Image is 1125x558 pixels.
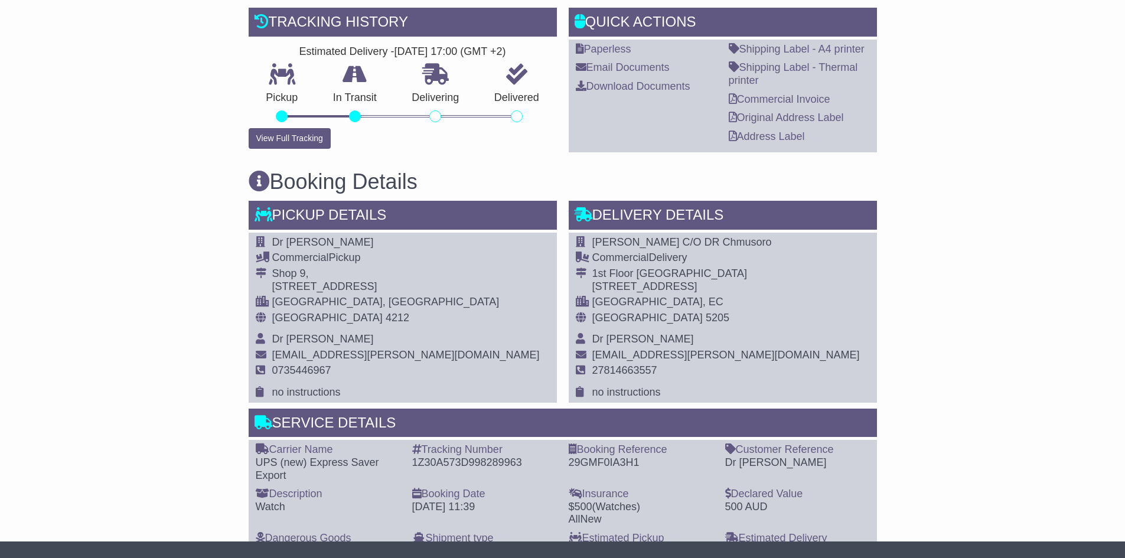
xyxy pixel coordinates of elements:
[729,61,858,86] a: Shipping Label - Thermal printer
[569,501,713,526] div: $ ( )
[272,236,374,248] span: Dr [PERSON_NAME]
[569,443,713,456] div: Booking Reference
[725,501,870,514] div: 500 AUD
[592,349,860,361] span: [EMAIL_ADDRESS][PERSON_NAME][DOMAIN_NAME]
[592,252,860,265] div: Delivery
[249,8,557,40] div: Tracking history
[272,280,540,293] div: [STREET_ADDRESS]
[386,312,409,324] span: 4212
[569,8,877,40] div: Quick Actions
[569,201,877,233] div: Delivery Details
[412,443,557,456] div: Tracking Number
[592,312,703,324] span: [GEOGRAPHIC_DATA]
[249,45,557,58] div: Estimated Delivery -
[725,443,870,456] div: Customer Reference
[592,236,772,248] span: [PERSON_NAME] C/O DR Chmusoro
[592,333,694,345] span: Dr [PERSON_NAME]
[256,501,400,514] div: Watch
[706,312,729,324] span: 5205
[256,532,400,545] div: Dangerous Goods
[272,296,540,309] div: [GEOGRAPHIC_DATA], [GEOGRAPHIC_DATA]
[569,488,713,501] div: Insurance
[575,501,592,513] span: 500
[315,92,394,105] p: In Transit
[729,93,830,105] a: Commercial Invoice
[725,488,870,501] div: Declared Value
[272,252,540,265] div: Pickup
[256,488,400,501] div: Description
[249,128,331,149] button: View Full Tracking
[249,409,877,440] div: Service Details
[569,456,713,469] div: 29GMF0IA3H1
[272,349,540,361] span: [EMAIL_ADDRESS][PERSON_NAME][DOMAIN_NAME]
[272,386,341,398] span: no instructions
[576,43,631,55] a: Paperless
[249,201,557,233] div: Pickup Details
[412,532,557,545] div: Shipment type
[412,456,557,469] div: 1Z30A573D998289963
[412,501,557,514] div: [DATE] 11:39
[569,513,713,526] div: AllNew
[272,252,329,263] span: Commercial
[592,267,860,280] div: 1st Floor [GEOGRAPHIC_DATA]
[592,280,860,293] div: [STREET_ADDRESS]
[596,501,637,513] span: Watches
[592,386,661,398] span: no instructions
[256,456,400,482] div: UPS (new) Express Saver Export
[272,364,331,376] span: 0735446967
[272,312,383,324] span: [GEOGRAPHIC_DATA]
[725,456,870,469] div: Dr [PERSON_NAME]
[576,61,670,73] a: Email Documents
[394,45,506,58] div: [DATE] 17:00 (GMT +2)
[725,532,870,545] div: Estimated Delivery
[249,92,316,105] p: Pickup
[412,488,557,501] div: Booking Date
[272,267,540,280] div: Shop 9,
[592,364,657,376] span: 27814663557
[256,443,400,456] div: Carrier Name
[272,333,374,345] span: Dr [PERSON_NAME]
[729,130,805,142] a: Address Label
[592,296,860,309] div: [GEOGRAPHIC_DATA], EC
[729,43,865,55] a: Shipping Label - A4 printer
[569,532,713,545] div: Estimated Pickup
[249,170,877,194] h3: Booking Details
[394,92,477,105] p: Delivering
[477,92,557,105] p: Delivered
[592,252,649,263] span: Commercial
[729,112,844,123] a: Original Address Label
[576,80,690,92] a: Download Documents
